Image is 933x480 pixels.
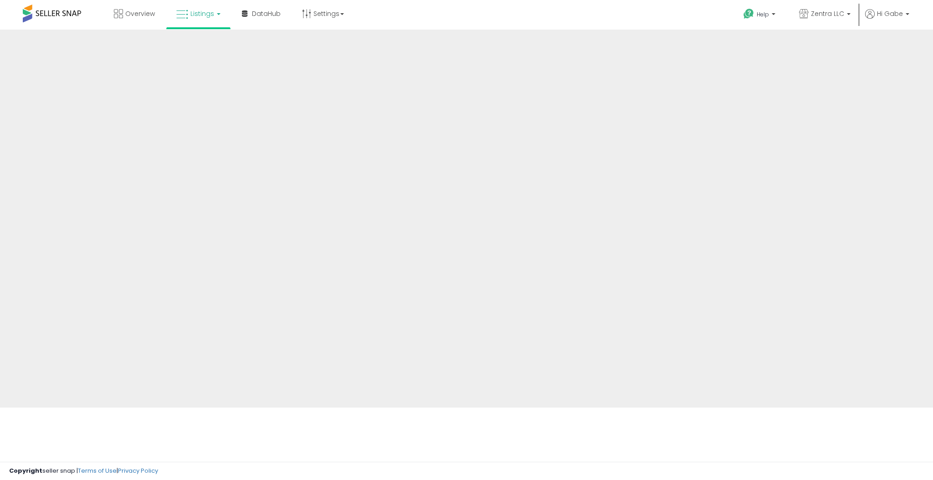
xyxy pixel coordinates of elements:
[125,9,155,18] span: Overview
[865,9,909,30] a: Hi Gabe
[252,9,281,18] span: DataHub
[877,9,903,18] span: Hi Gabe
[736,1,784,30] a: Help
[190,9,214,18] span: Listings
[743,8,754,20] i: Get Help
[811,9,844,18] span: Zentra LLC
[757,10,769,18] span: Help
